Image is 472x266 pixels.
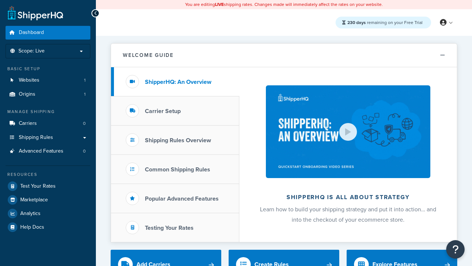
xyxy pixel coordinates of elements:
[19,120,37,127] span: Carriers
[6,144,90,158] li: Advanced Features
[6,131,90,144] a: Shipping Rules
[6,117,90,130] li: Carriers
[6,180,90,193] a: Test Your Rates
[20,183,56,190] span: Test Your Rates
[19,77,39,83] span: Websites
[20,224,44,231] span: Help Docs
[84,91,86,98] span: 1
[6,66,90,72] div: Basic Setup
[347,19,366,26] strong: 230 days
[111,44,457,67] button: Welcome Guide
[6,74,90,87] a: Websites1
[6,26,90,40] a: Dashboard
[6,207,90,220] a: Analytics
[145,79,211,85] h3: ShipperHQ: An Overview
[6,171,90,178] div: Resources
[83,148,86,154] span: 0
[6,193,90,207] a: Marketplace
[145,166,210,173] h3: Common Shipping Rules
[19,91,35,98] span: Origins
[18,48,45,54] span: Scope: Live
[6,74,90,87] li: Websites
[347,19,423,26] span: remaining on your Free Trial
[446,240,465,259] button: Open Resource Center
[20,197,48,203] span: Marketplace
[6,221,90,234] a: Help Docs
[6,88,90,101] li: Origins
[260,205,436,224] span: Learn how to build your shipping strategy and put it into action… and into the checkout of your e...
[84,77,86,83] span: 1
[145,195,219,202] h3: Popular Advanced Features
[266,85,430,178] img: ShipperHQ is all about strategy
[6,117,90,130] a: Carriers0
[83,120,86,127] span: 0
[145,137,211,144] h3: Shipping Rules Overview
[20,211,41,217] span: Analytics
[6,109,90,115] div: Manage Shipping
[19,134,53,141] span: Shipping Rules
[6,144,90,158] a: Advanced Features0
[145,225,194,231] h3: Testing Your Rates
[145,108,181,115] h3: Carrier Setup
[259,194,437,201] h2: ShipperHQ is all about strategy
[19,148,63,154] span: Advanced Features
[215,1,224,8] b: LIVE
[6,88,90,101] a: Origins1
[123,52,174,58] h2: Welcome Guide
[19,30,44,36] span: Dashboard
